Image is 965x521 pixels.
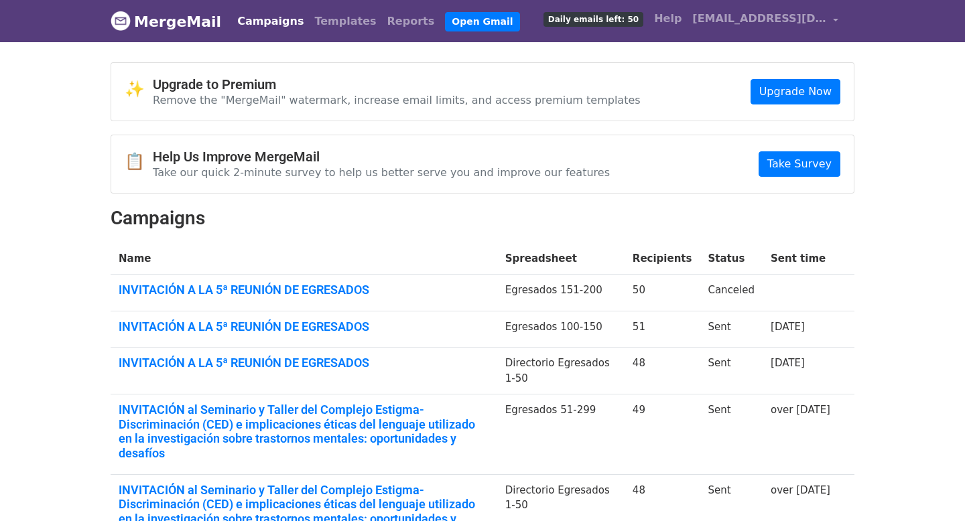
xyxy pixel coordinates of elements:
a: Daily emails left: 50 [538,5,649,32]
th: Status [700,243,763,275]
td: Directorio Egresados 1-50 [497,348,625,394]
a: Templates [309,8,381,35]
td: Sent [700,348,763,394]
td: 50 [625,275,700,311]
span: Daily emails left: 50 [543,12,643,27]
a: [DATE] [771,321,805,333]
a: [DATE] [771,357,805,369]
a: MergeMail [111,7,221,35]
th: Recipients [625,243,700,275]
td: Canceled [700,275,763,311]
td: 48 [625,348,700,394]
img: MergeMail logo [111,11,131,31]
a: Upgrade Now [751,79,840,104]
a: over [DATE] [771,484,830,496]
a: Open Gmail [445,12,519,31]
th: Sent time [763,243,838,275]
td: 51 [625,311,700,348]
h4: Upgrade to Premium [153,76,641,92]
span: ✨ [125,80,153,99]
th: Name [111,243,497,275]
h2: Campaigns [111,207,854,230]
a: INVITACIÓN A LA 5ª REUNIÓN DE EGRESADOS [119,319,489,334]
a: INVITACIÓN A LA 5ª REUNIÓN DE EGRESADOS [119,356,489,370]
a: INVITACIÓN al Seminario y Taller del Complejo Estigma-Discriminación (CED) e implicaciones éticas... [119,402,489,460]
td: Egresados 100-150 [497,311,625,348]
a: INVITACIÓN A LA 5ª REUNIÓN DE EGRESADOS [119,283,489,297]
span: 📋 [125,152,153,171]
td: Egresados 51-299 [497,394,625,474]
span: [EMAIL_ADDRESS][DOMAIN_NAME] [692,11,826,27]
a: Campaigns [232,8,309,35]
a: Help [649,5,687,32]
a: Reports [382,8,440,35]
td: Sent [700,394,763,474]
iframe: Chat Widget [898,457,965,521]
h4: Help Us Improve MergeMail [153,149,610,165]
a: Take Survey [759,151,840,177]
p: Take our quick 2-minute survey to help us better serve you and improve our features [153,165,610,179]
p: Remove the "MergeMail" watermark, increase email limits, and access premium templates [153,93,641,107]
td: 49 [625,394,700,474]
a: over [DATE] [771,404,830,416]
a: [EMAIL_ADDRESS][DOMAIN_NAME] [687,5,844,37]
td: Sent [700,311,763,348]
th: Spreadsheet [497,243,625,275]
td: Egresados 151-200 [497,275,625,311]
